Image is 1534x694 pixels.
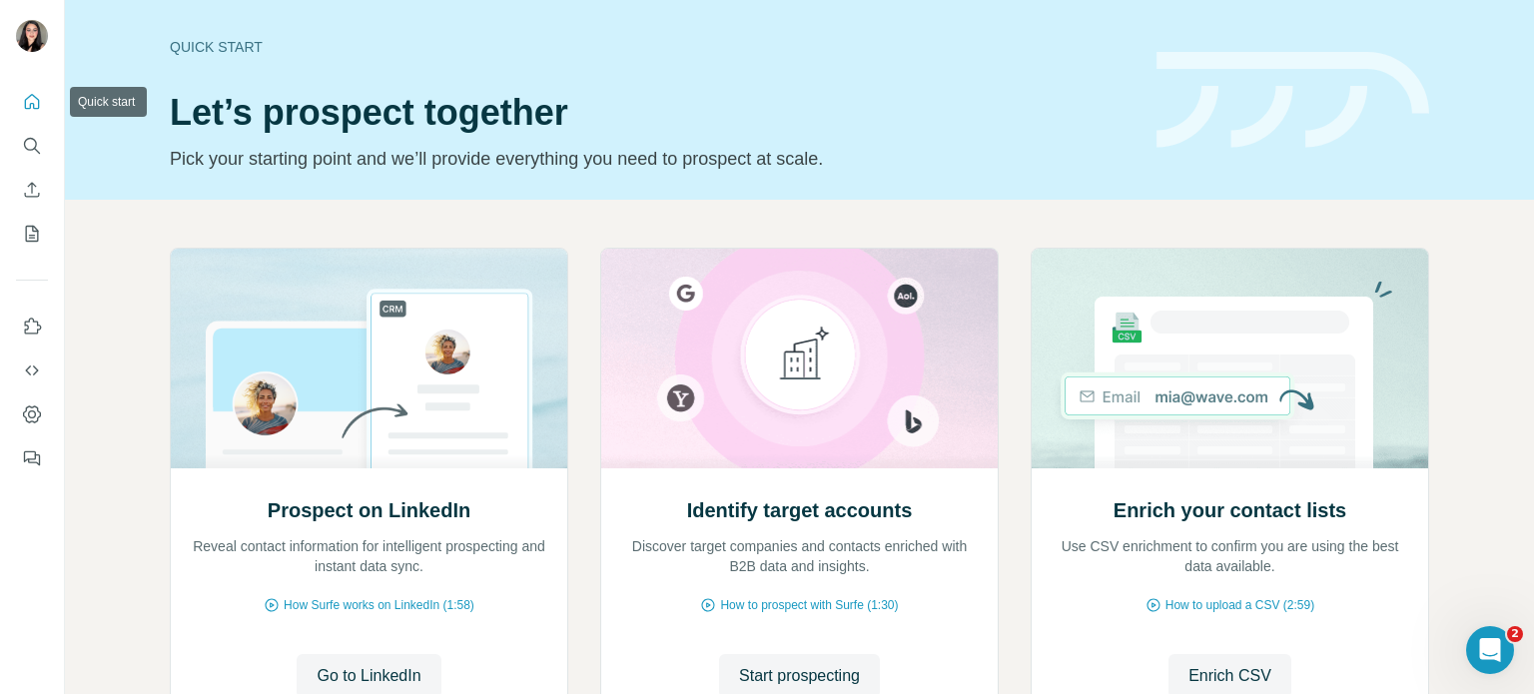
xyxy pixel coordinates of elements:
[16,216,48,252] button: My lists
[720,596,898,614] span: How to prospect with Surfe (1:30)
[170,145,1133,173] p: Pick your starting point and we’ll provide everything you need to prospect at scale.
[16,20,48,52] img: Avatar
[1188,664,1271,688] span: Enrich CSV
[16,84,48,120] button: Quick start
[1031,249,1429,468] img: Enrich your contact lists
[739,664,860,688] span: Start prospecting
[284,596,474,614] span: How Surfe works on LinkedIn (1:58)
[16,172,48,208] button: Enrich CSV
[1052,536,1408,576] p: Use CSV enrichment to confirm you are using the best data available.
[170,37,1133,57] div: Quick start
[16,396,48,432] button: Dashboard
[268,496,470,524] h2: Prospect on LinkedIn
[600,249,999,468] img: Identify target accounts
[1156,52,1429,149] img: banner
[170,249,568,468] img: Prospect on LinkedIn
[317,664,420,688] span: Go to LinkedIn
[621,536,978,576] p: Discover target companies and contacts enriched with B2B data and insights.
[1165,596,1314,614] span: How to upload a CSV (2:59)
[191,536,547,576] p: Reveal contact information for intelligent prospecting and instant data sync.
[687,496,913,524] h2: Identify target accounts
[1114,496,1346,524] h2: Enrich your contact lists
[16,352,48,388] button: Use Surfe API
[16,309,48,345] button: Use Surfe on LinkedIn
[1507,626,1523,642] span: 2
[16,128,48,164] button: Search
[170,93,1133,133] h1: Let’s prospect together
[16,440,48,476] button: Feedback
[1466,626,1514,674] iframe: Intercom live chat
